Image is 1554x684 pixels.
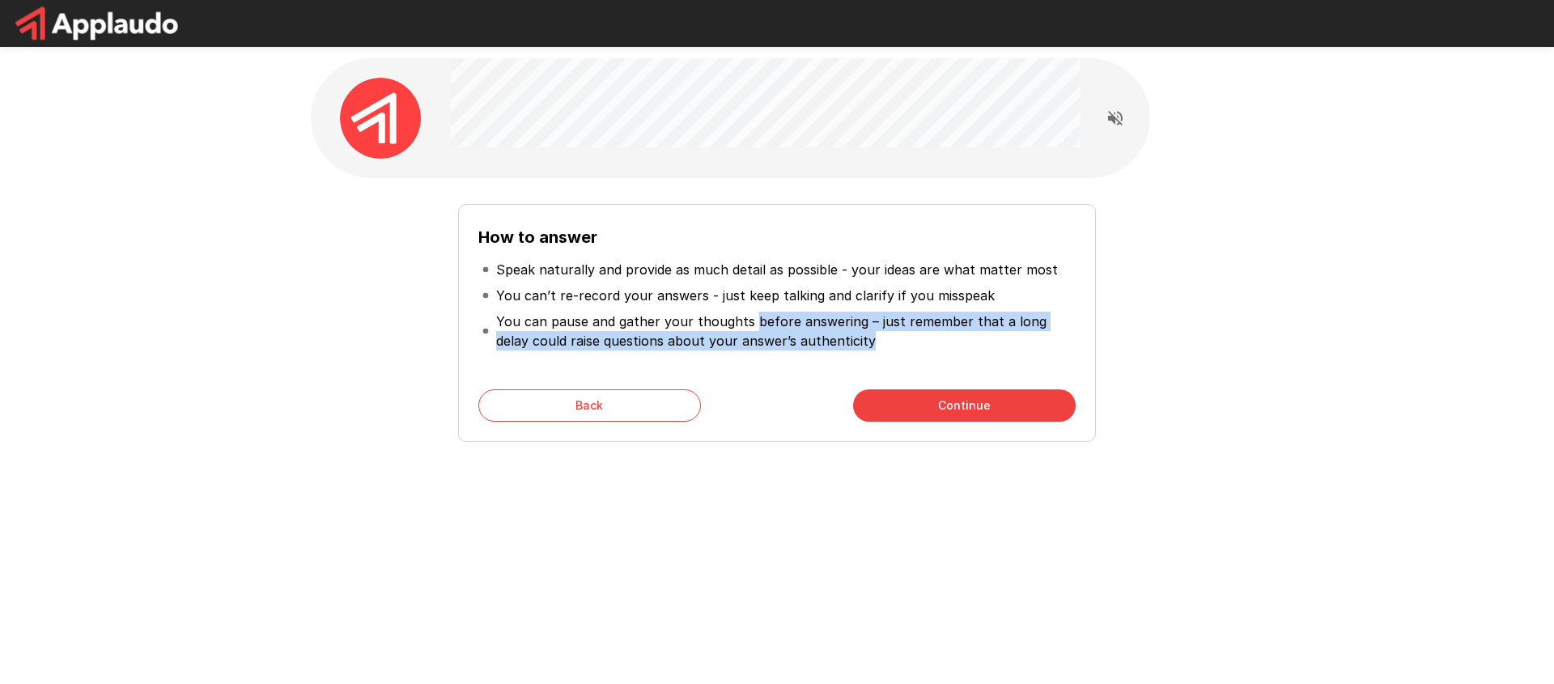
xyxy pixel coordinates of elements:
[853,389,1076,422] button: Continue
[496,260,1058,279] p: Speak naturally and provide as much detail as possible - your ideas are what matter most
[496,312,1072,350] p: You can pause and gather your thoughts before answering – just remember that a long delay could r...
[1099,102,1132,134] button: Read questions aloud
[496,286,995,305] p: You can’t re-record your answers - just keep talking and clarify if you misspeak
[478,227,597,247] b: How to answer
[340,78,421,159] img: applaudo_avatar.png
[478,389,701,422] button: Back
